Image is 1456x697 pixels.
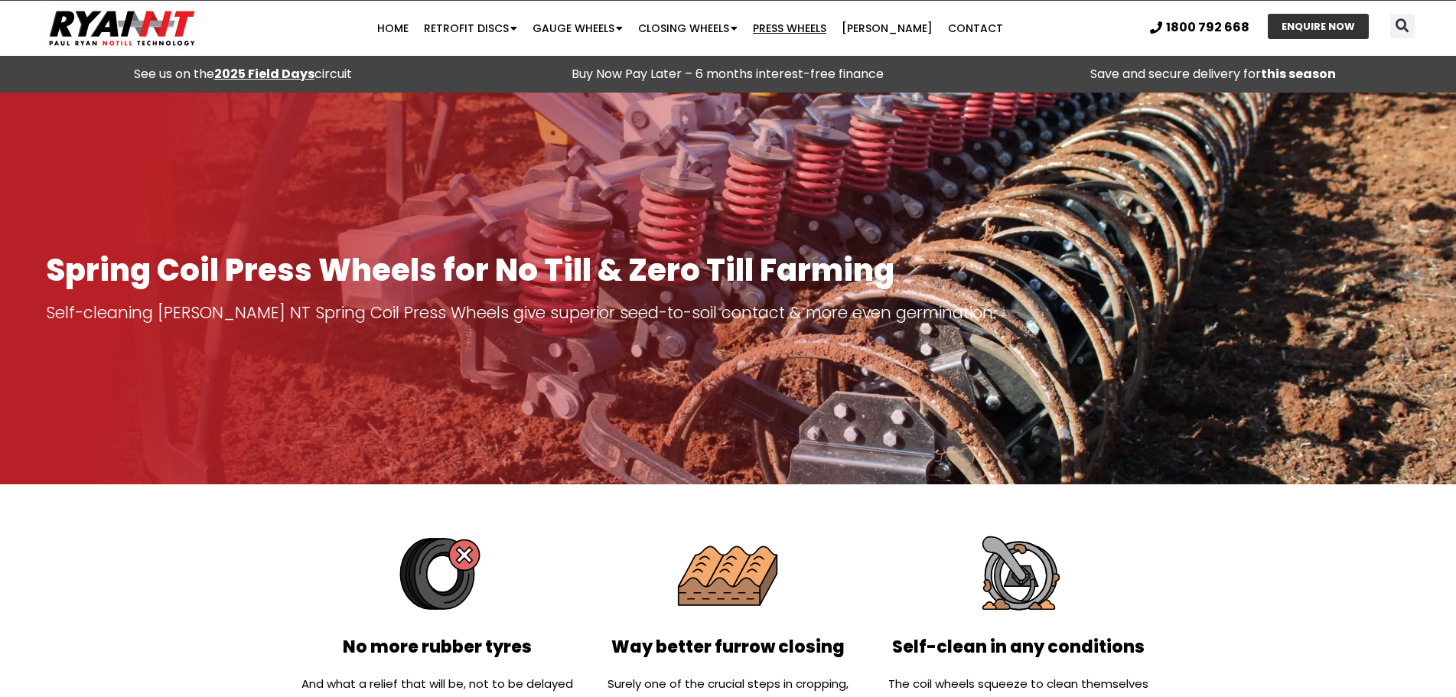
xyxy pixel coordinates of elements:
[673,519,783,629] img: Way better furrow closing
[979,64,1448,85] p: Save and secure delivery for
[1282,21,1355,31] span: ENQUIRE NOW
[416,13,525,44] a: Retrofit Discs
[300,637,575,659] h2: No more rubber tyres
[282,13,1098,44] nav: Menu
[1390,14,1415,38] div: Search
[630,13,745,44] a: Closing Wheels
[493,64,963,85] p: Buy Now Pay Later – 6 months interest-free finance
[1268,14,1369,39] a: ENQUIRE NOW
[745,13,834,44] a: Press Wheels
[590,637,865,659] h2: Way better furrow closing
[370,13,416,44] a: Home
[963,519,1073,629] img: Handle the toughest conditions
[46,253,1410,287] h1: Spring Coil Press Wheels for No Till & Zero Till Farming
[1150,21,1249,34] a: 1800 792 668
[525,13,630,44] a: Gauge Wheels
[8,64,477,85] div: See us on the circuit
[1166,21,1249,34] span: 1800 792 668
[881,637,1156,659] h2: Self-clean in any conditions
[834,13,940,44] a: [PERSON_NAME]
[46,5,199,52] img: Ryan NT logo
[1261,65,1336,83] strong: this season
[940,13,1011,44] a: Contact
[383,519,493,629] img: No more rubber tyres
[214,65,314,83] a: 2025 Field Days
[46,302,1410,324] p: Self-cleaning [PERSON_NAME] NT Spring Coil Press Wheels give superior seed-to-soil contact & more...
